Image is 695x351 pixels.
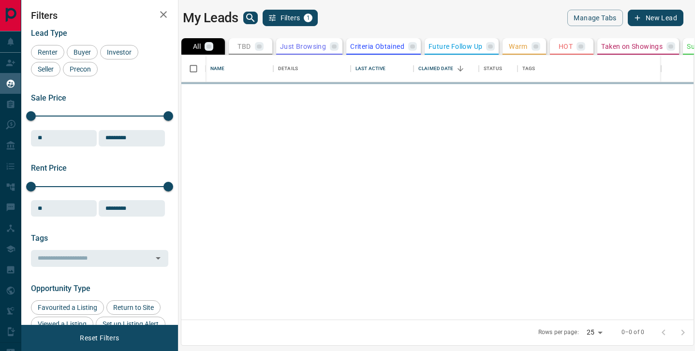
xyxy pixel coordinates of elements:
button: Reset Filters [74,330,125,346]
p: Future Follow Up [429,43,482,50]
div: 25 [583,325,606,339]
span: Buyer [70,48,94,56]
p: TBD [237,43,251,50]
div: Last Active [355,55,385,82]
span: Lead Type [31,29,67,38]
button: Sort [454,62,467,75]
div: Tags [522,55,535,82]
button: New Lead [628,10,683,26]
button: Open [151,251,165,265]
div: Tags [518,55,661,82]
h2: Filters [31,10,168,21]
p: 0–0 of 0 [621,328,644,336]
span: 1 [305,15,311,21]
button: search button [243,12,258,24]
div: Name [206,55,273,82]
div: Set up Listing Alert [96,317,165,331]
div: Last Active [351,55,414,82]
span: Tags [31,234,48,243]
span: Investor [104,48,135,56]
span: Renter [34,48,61,56]
div: Precon [63,62,98,76]
span: Precon [66,65,94,73]
div: Claimed Date [418,55,454,82]
div: Seller [31,62,60,76]
p: Warm [509,43,528,50]
div: Buyer [67,45,98,59]
div: Details [278,55,298,82]
p: Just Browsing [280,43,326,50]
span: Return to Site [110,304,157,311]
div: Investor [100,45,138,59]
div: Name [210,55,225,82]
span: Favourited a Listing [34,304,101,311]
p: HOT [559,43,573,50]
h1: My Leads [183,10,238,26]
span: Viewed a Listing [34,320,90,328]
p: Criteria Obtained [350,43,404,50]
button: Filters1 [263,10,318,26]
p: Taken on Showings [601,43,663,50]
span: Sale Price [31,93,66,102]
div: Details [273,55,351,82]
p: Rows per page: [538,328,579,336]
div: Claimed Date [414,55,479,82]
div: Viewed a Listing [31,317,93,331]
div: Renter [31,45,64,59]
div: Favourited a Listing [31,300,104,315]
span: Opportunity Type [31,284,90,293]
div: Return to Site [106,300,161,315]
span: Seller [34,65,57,73]
span: Rent Price [31,163,67,173]
span: Set up Listing Alert [99,320,162,328]
div: Status [479,55,518,82]
div: Status [484,55,502,82]
p: All [193,43,201,50]
button: Manage Tabs [567,10,622,26]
